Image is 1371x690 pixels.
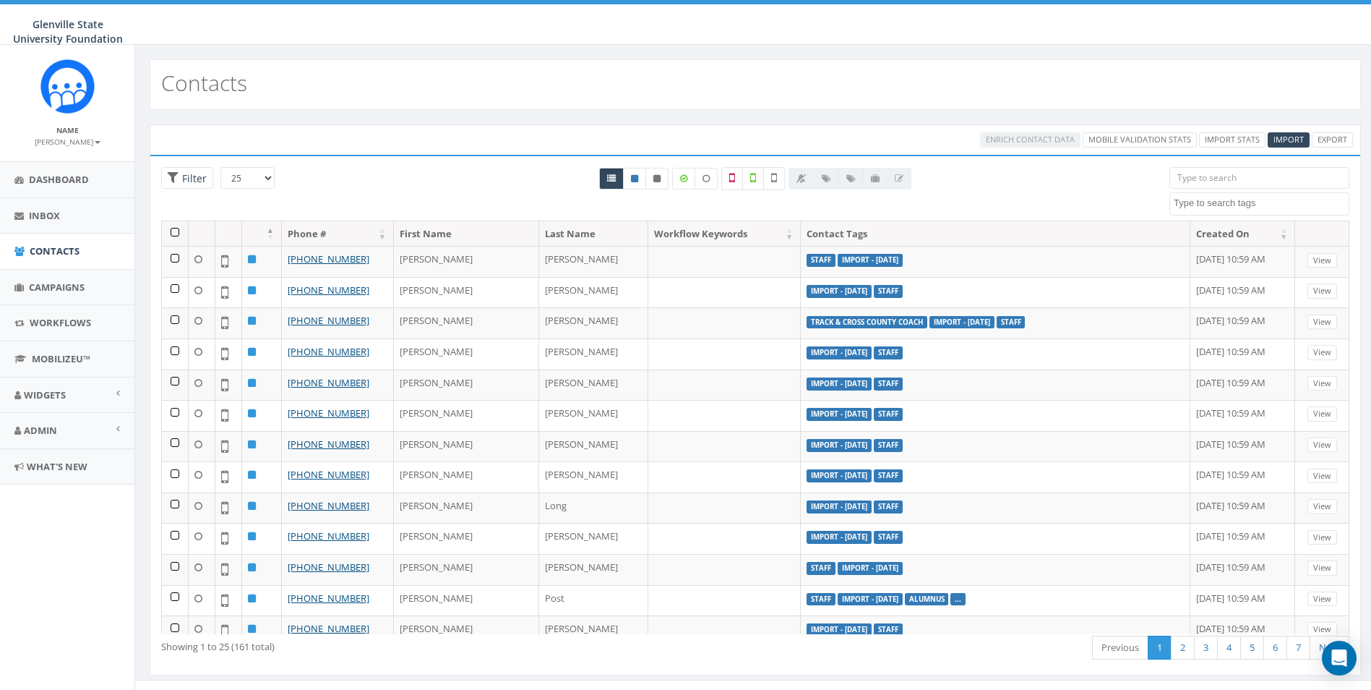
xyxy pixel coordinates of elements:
[1190,493,1295,524] td: [DATE] 10:59 AM
[838,562,903,575] label: Import - [DATE]
[35,135,100,148] a: [PERSON_NAME]
[1194,636,1218,660] a: 3
[56,125,79,135] small: Name
[807,285,872,298] label: Import - [DATE]
[648,221,801,247] th: Workflow Keywords: activate to sort column ascending
[1263,636,1287,660] a: 6
[874,439,903,452] label: Staff
[288,438,369,451] a: [PHONE_NUMBER]
[539,616,649,647] td: [PERSON_NAME]
[1312,132,1353,148] a: Export
[1217,636,1241,660] a: 4
[1174,197,1349,210] textarea: Search
[1273,134,1304,145] span: Import
[1273,134,1304,145] span: CSV files only
[1307,253,1337,268] a: View
[539,461,649,493] td: [PERSON_NAME]
[288,345,369,358] a: [PHONE_NUMBER]
[1307,530,1337,545] a: View
[874,346,903,359] label: Staff
[695,168,718,189] label: Data not Enriched
[807,501,872,514] label: Import - [DATE]
[1190,307,1295,338] td: [DATE] 10:59 AM
[1307,499,1337,514] a: View
[874,285,903,298] label: Staff
[539,338,649,370] td: [PERSON_NAME]
[1307,284,1337,299] a: View
[539,400,649,431] td: [PERSON_NAME]
[394,493,539,524] td: [PERSON_NAME]
[1307,622,1337,637] a: View
[1190,370,1295,401] td: [DATE] 10:59 AM
[1190,277,1295,308] td: [DATE] 10:59 AM
[1307,345,1337,360] a: View
[807,469,872,482] label: Import - [DATE]
[1307,315,1337,330] a: View
[30,316,91,329] span: Workflows
[161,71,247,95] h2: Contacts
[1307,406,1337,422] a: View
[874,531,903,544] label: Staff
[1190,221,1295,247] th: Created On: activate to sort column ascending
[30,244,79,257] span: Contacts
[807,346,872,359] label: Import - [DATE]
[288,561,369,574] a: [PHONE_NUMBER]
[807,439,872,452] label: Import - [DATE]
[1307,438,1337,453] a: View
[807,254,835,267] label: Staff
[763,167,785,190] label: Not Validated
[394,277,539,308] td: [PERSON_NAME]
[1322,641,1357,676] div: Open Intercom Messenger
[394,431,539,462] td: [PERSON_NAME]
[1190,616,1295,647] td: [DATE] 10:59 AM
[394,370,539,401] td: [PERSON_NAME]
[874,378,903,391] label: Staff
[1190,338,1295,370] td: [DATE] 10:59 AM
[742,167,764,190] label: Validated
[807,562,835,575] label: Staff
[29,281,85,294] span: Campaigns
[539,585,649,616] td: Post
[1190,400,1295,431] td: [DATE] 10:59 AM
[1190,431,1295,462] td: [DATE] 10:59 AM
[1169,167,1349,189] input: Type to search
[27,460,87,473] span: What's New
[645,168,669,189] a: Opted Out
[288,592,369,605] a: [PHONE_NUMBER]
[905,593,949,606] label: Alumnus
[288,314,369,327] a: [PHONE_NUMBER]
[997,316,1026,329] label: Staff
[1286,636,1310,660] a: 7
[1092,636,1148,660] a: Previous
[394,585,539,616] td: [PERSON_NAME]
[1171,636,1195,660] a: 2
[288,529,369,542] a: [PHONE_NUMBER]
[539,554,649,585] td: [PERSON_NAME]
[394,307,539,338] td: [PERSON_NAME]
[1190,523,1295,554] td: [DATE] 10:59 AM
[29,209,60,222] span: Inbox
[1307,561,1337,576] a: View
[1307,469,1337,484] a: View
[1240,636,1264,660] a: 5
[1083,132,1197,148] a: Mobile Validation Stats
[394,400,539,431] td: [PERSON_NAME]
[623,168,646,189] a: Active
[32,352,90,365] span: MobilizeU™
[807,378,872,391] label: Import - [DATE]
[1190,585,1295,616] td: [DATE] 10:59 AM
[288,376,369,389] a: [PHONE_NUMBER]
[1190,554,1295,585] td: [DATE] 10:59 AM
[1190,461,1295,493] td: [DATE] 10:59 AM
[1190,246,1295,277] td: [DATE] 10:59 AM
[874,501,903,514] label: Staff
[631,174,638,183] i: This phone number is subscribed and will receive texts.
[721,167,743,190] label: Not a Mobile
[874,469,903,482] label: Staff
[672,168,695,189] label: Data Enriched
[653,174,661,183] i: This phone number is unsubscribed and has opted-out of all texts.
[539,307,649,338] td: [PERSON_NAME]
[13,17,123,46] span: Glenville State University Foundation
[288,252,369,265] a: [PHONE_NUMBER]
[539,221,649,247] th: Last Name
